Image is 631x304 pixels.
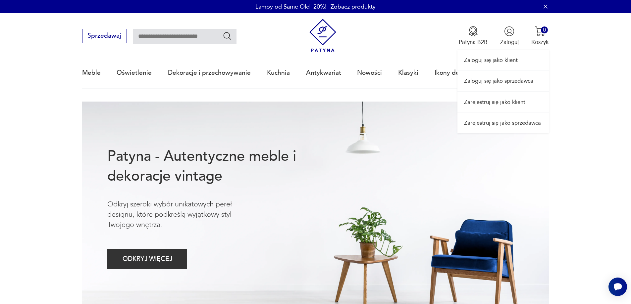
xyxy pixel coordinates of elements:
h1: Patyna - Autentyczne meble i dekoracje vintage [107,147,322,186]
a: Zarejestruj się jako klient [457,92,549,112]
a: ODKRYJ WIĘCEJ [107,257,187,262]
a: Oświetlenie [117,58,152,88]
a: Ikony designu [435,58,475,88]
iframe: Smartsupp widget button [608,278,627,296]
a: Nowości [357,58,382,88]
a: Zobacz produkty [331,3,376,11]
img: Patyna - sklep z meblami i dekoracjami vintage [306,19,340,52]
p: Odkryj szeroki wybór unikatowych pereł designu, które podkreślą wyjątkowy styl Twojego wnętrza. [107,199,258,230]
button: Sprzedawaj [82,29,127,43]
a: Dekoracje i przechowywanie [168,58,251,88]
a: Antykwariat [306,58,341,88]
a: Zaloguj się jako klient [457,50,549,70]
a: Zaloguj się jako sprzedawca [457,71,549,91]
a: Klasyki [398,58,418,88]
a: Sprzedawaj [82,34,127,39]
p: Lampy od Same Old -20%! [255,3,327,11]
a: Meble [82,58,101,88]
a: Zarejestruj się jako sprzedawca [457,113,549,133]
a: Kuchnia [267,58,290,88]
button: Szukaj [223,31,232,41]
button: ODKRYJ WIĘCEJ [107,249,187,269]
